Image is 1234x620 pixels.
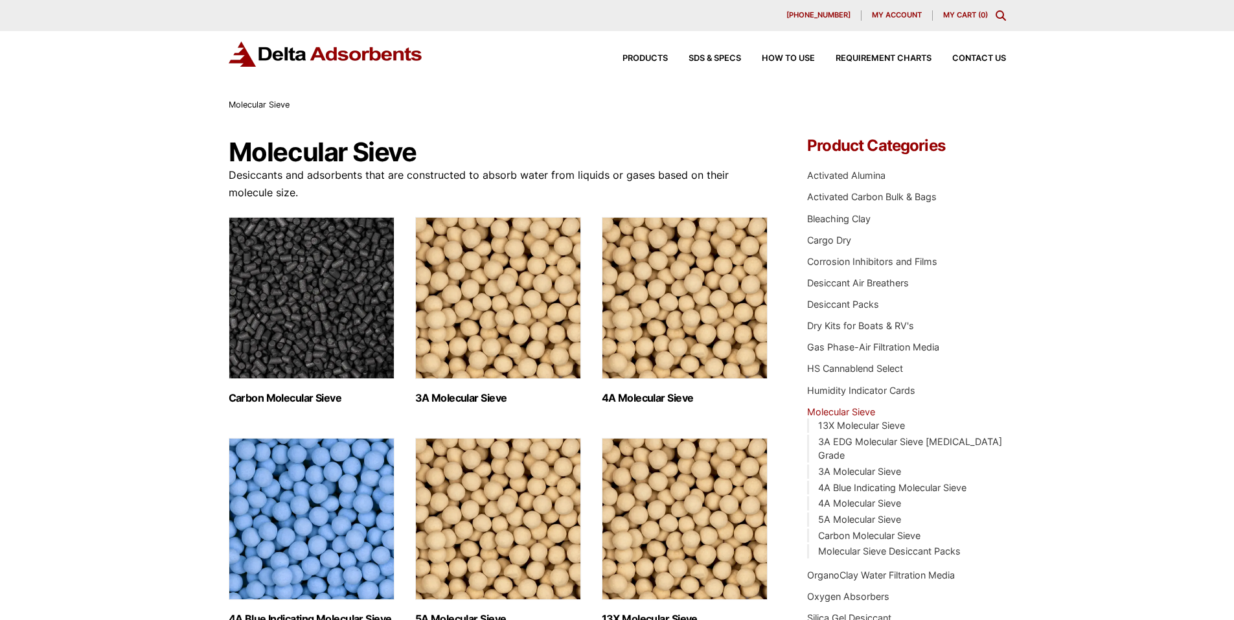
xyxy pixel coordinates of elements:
a: Requirement Charts [815,54,931,63]
a: Desiccant Packs [807,299,879,310]
img: 5A Molecular Sieve [415,438,581,600]
a: Contact Us [931,54,1006,63]
a: Molecular Sieve Desiccant Packs [818,545,961,557]
a: Activated Alumina [807,170,886,181]
span: [PHONE_NUMBER] [786,12,851,19]
a: 4A Molecular Sieve [818,498,901,509]
a: Products [602,54,668,63]
a: OrganoClay Water Filtration Media [807,569,955,580]
a: 5A Molecular Sieve [818,514,901,525]
h2: 4A Molecular Sieve [602,392,768,404]
img: Carbon Molecular Sieve [229,217,394,379]
img: Delta Adsorbents [229,41,423,67]
span: Requirement Charts [836,54,931,63]
span: 0 [981,10,985,19]
a: Bleaching Clay [807,213,871,224]
img: 13X Molecular Sieve [602,438,768,600]
a: Visit product category 4A Molecular Sieve [602,217,768,404]
a: Gas Phase-Air Filtration Media [807,341,939,352]
a: 3A EDG Molecular Sieve [MEDICAL_DATA] Grade [818,436,1002,461]
div: Toggle Modal Content [996,10,1006,21]
a: Dry Kits for Boats & RV's [807,320,914,331]
span: Products [623,54,668,63]
a: How to Use [741,54,815,63]
a: 3A Molecular Sieve [818,466,901,477]
img: 4A Blue Indicating Molecular Sieve [229,438,394,600]
a: 4A Blue Indicating Molecular Sieve [818,482,966,493]
a: SDS & SPECS [668,54,741,63]
h1: Molecular Sieve [229,138,769,166]
span: My account [872,12,922,19]
a: 13X Molecular Sieve [818,420,905,431]
h4: Product Categories [807,138,1005,154]
a: Oxygen Absorbers [807,591,889,602]
a: Corrosion Inhibitors and Films [807,256,937,267]
a: Humidity Indicator Cards [807,385,915,396]
a: Cargo Dry [807,235,851,246]
span: Molecular Sieve [229,100,290,109]
span: SDS & SPECS [689,54,741,63]
h2: Carbon Molecular Sieve [229,392,394,404]
a: Activated Carbon Bulk & Bags [807,191,937,202]
img: 3A Molecular Sieve [415,217,581,379]
h2: 3A Molecular Sieve [415,392,581,404]
a: Molecular Sieve [807,406,875,417]
span: Contact Us [952,54,1006,63]
a: My account [862,10,933,21]
p: Desiccants and adsorbents that are constructed to absorb water from liquids or gases based on the... [229,166,769,201]
span: How to Use [762,54,815,63]
a: My Cart (0) [943,10,988,19]
a: Visit product category Carbon Molecular Sieve [229,217,394,404]
a: Carbon Molecular Sieve [818,530,920,541]
img: 4A Molecular Sieve [602,217,768,379]
a: Desiccant Air Breathers [807,277,909,288]
a: [PHONE_NUMBER] [776,10,862,21]
a: Visit product category 3A Molecular Sieve [415,217,581,404]
a: HS Cannablend Select [807,363,903,374]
